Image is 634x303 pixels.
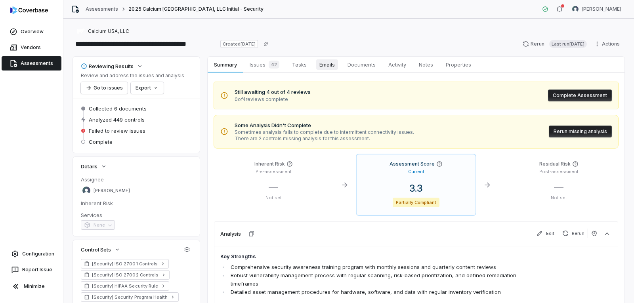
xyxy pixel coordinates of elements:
button: Control Sets [78,242,123,257]
span: Summary [211,59,240,70]
span: [Security] ISO 27001 Controls [92,261,158,267]
span: Partially Compliant [393,198,440,207]
span: [PERSON_NAME] [94,188,130,194]
p: Review and address the issues and analysis [81,72,184,79]
button: Minimize [3,278,60,294]
img: Arun Muthu avatar [572,6,579,12]
button: Copy link [259,37,273,51]
span: 2025 Calcium [GEOGRAPHIC_DATA], LLC Initial - Security [128,6,263,12]
span: [Security] Security Program Health [92,294,168,300]
button: Rerun missing analysis [549,126,612,137]
p: Post-assessment [506,169,612,175]
span: Some Analysis Didn't Complete [235,122,414,130]
h4: Inherent Risk [254,161,285,167]
span: Minimize [24,283,45,290]
li: Robust vulnerability management process with regular scanning, risk-based prioritization, and def... [229,271,533,288]
a: Configuration [3,247,60,261]
button: Export [131,82,164,94]
span: Analyzed 449 controls [89,116,145,123]
div: Reviewing Results [81,63,134,70]
span: Vendors [21,44,41,51]
button: Report Issue [3,263,60,277]
span: Configuration [22,251,54,257]
p: Pre-assessment [220,169,327,175]
a: [Security] Security Program Health [81,292,179,302]
li: Comprehensive security awareness training program with monthly sessions and quarterly content rev... [229,263,533,271]
a: Assessments [86,6,118,12]
span: Details [81,163,97,170]
button: Arun Muthu avatar[PERSON_NAME] [567,3,626,15]
span: Overview [21,29,44,35]
span: [Security] HIPAA Security Rule [92,283,158,289]
span: Failed to review issues [89,127,145,134]
dt: Services [81,212,192,219]
span: Properties [443,59,474,70]
h3: Analysis [220,230,241,237]
span: Sometimes analysis fails to complete due to intermittent connectivity issues. [235,129,414,135]
button: Edit [533,229,558,238]
span: [Security] ISO 27002 Controls [92,272,158,278]
span: Emails [316,59,338,70]
button: Go to issues [81,82,128,94]
span: Still awaiting 4 out of 4 reviews [235,88,311,96]
span: — [554,181,563,193]
span: Calcium USA, LLC [88,28,129,34]
button: RerunLast run[DATE] [518,38,592,50]
span: Created [DATE] [220,40,258,48]
span: Report Issue [22,267,52,273]
span: — [269,181,278,193]
p: Not set [220,195,327,201]
span: Documents [344,59,379,70]
a: [Security] ISO 27002 Controls [81,270,170,280]
span: Last run [DATE] [549,40,587,48]
span: Complete [89,138,113,145]
span: Notes [416,59,436,70]
button: Details [78,159,109,173]
a: Overview [2,25,61,39]
h4: Assessment Score [390,161,435,167]
button: Reviewing Results [78,59,145,73]
p: Not set [506,195,612,201]
a: [Security] HIPAA Security Rule [81,281,169,291]
span: Activity [385,59,409,70]
span: Collected 6 documents [89,105,147,112]
img: logo-D7KZi-bG.svg [10,6,48,14]
span: Control Sets [81,246,111,253]
a: Vendors [2,40,61,55]
li: Detailed asset management procedures for hardware, software, and data with regular inventory veri... [229,288,533,296]
button: https://calciumco.com/Calcium USA, LLC [74,24,132,38]
span: [PERSON_NAME] [582,6,621,12]
img: Arun Muthu avatar [82,187,90,194]
span: 0 of 4 reviews complete [235,96,311,103]
p: Current [408,169,424,175]
a: [Security] ISO 27001 Controls [81,259,169,269]
dt: Assignee [81,176,192,183]
button: Complete Assessment [548,90,612,101]
span: 42 [269,61,279,69]
span: 3.3 [403,183,429,194]
a: Assessments [2,56,61,71]
dt: Inherent Risk [81,200,192,207]
span: There are 2 controls missing analysis for this assessment. [235,135,414,142]
span: Assessments [21,60,53,67]
button: Actions [592,38,624,50]
span: Tasks [289,59,310,70]
span: Issues [246,59,283,70]
h4: Key Strengths [220,253,533,261]
h4: Residual Risk [539,161,571,167]
button: Rerun [559,229,588,238]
